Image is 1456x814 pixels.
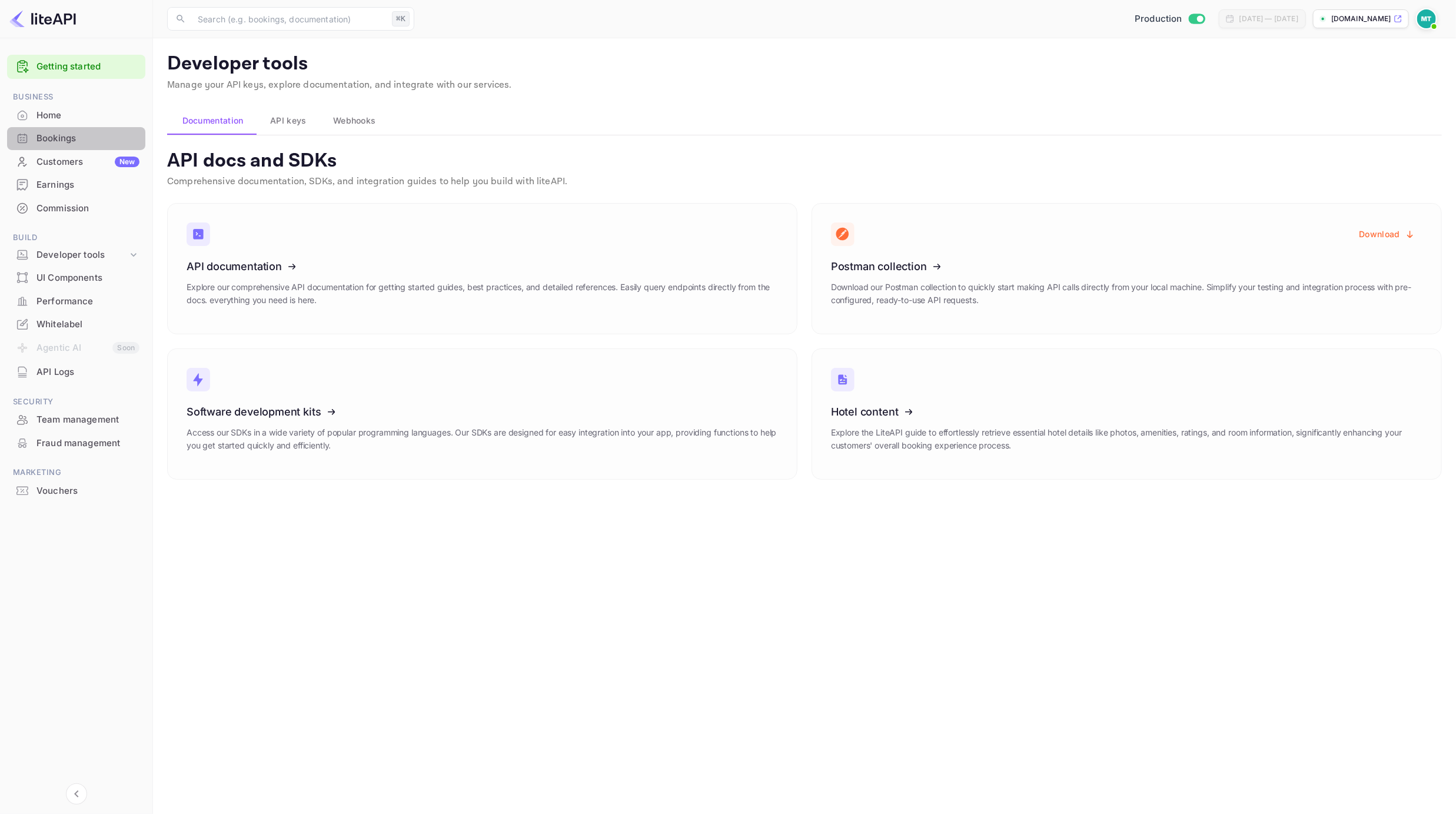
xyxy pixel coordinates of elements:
[36,109,139,122] div: Home
[7,151,145,174] div: CustomersNew
[7,197,145,220] div: Commission
[7,408,145,431] div: Team management
[36,248,128,262] div: Developer tools
[7,151,145,172] a: CustomersNew
[831,406,1422,418] h3: Hotel content
[812,348,1442,480] a: Hotel contentExplore the LiteAPI guide to effortlessly retrieve essential hotel details like phot...
[7,267,145,290] div: UI Components
[187,426,778,452] p: Access our SDKs in a wide variety of popular programming languages. Our SDKs are designed for eas...
[187,281,778,307] p: Explore our comprehensive API documentation for getting started guides, best practices, and detai...
[7,361,145,383] a: API Logs
[36,413,139,427] div: Team management
[36,132,139,145] div: Bookings
[9,9,76,28] img: LiteAPI logo
[7,480,145,501] a: Vouchers
[831,281,1422,307] p: Download our Postman collection to quickly start making API calls directly from your local machin...
[1130,12,1209,26] div: Switch to Sandbox mode
[7,396,145,408] span: Security
[7,91,145,104] span: Business
[36,202,139,215] div: Commission
[167,52,1442,76] p: Developer tools
[167,348,797,480] a: Software development kitsAccess our SDKs in a wide variety of popular programming languages. Our ...
[392,11,410,26] div: ⌘K
[7,104,145,126] a: Home
[7,408,145,430] a: Team management
[187,260,778,273] h3: API documentation
[36,437,139,450] div: Fraud management
[7,245,145,265] div: Developer tools
[7,432,145,454] a: Fraud management
[333,114,375,128] span: Webhooks
[7,127,145,149] a: Bookings
[1239,14,1298,24] div: [DATE] — [DATE]
[7,290,145,312] a: Performance
[1417,9,1436,28] img: Marcin Teodoru
[36,484,139,498] div: Vouchers
[36,60,139,74] a: Getting started
[36,178,139,192] div: Earnings
[7,174,145,195] a: Earnings
[115,157,139,167] div: New
[167,78,1442,92] p: Manage your API keys, explore documentation, and integrate with our services.
[7,174,145,197] div: Earnings
[831,260,1422,273] h3: Postman collection
[187,406,778,418] h3: Software development kits
[182,114,244,128] span: Documentation
[7,197,145,219] a: Commission
[1135,12,1182,26] span: Production
[7,313,145,336] div: Whitelabel
[7,466,145,479] span: Marketing
[167,175,1442,189] p: Comprehensive documentation, SDKs, and integration guides to help you build with liteAPI.
[7,55,145,79] div: Getting started
[167,107,1442,135] div: account-settings tabs
[7,127,145,150] div: Bookings
[66,783,87,805] button: Collapse navigation
[191,7,387,31] input: Search (e.g. bookings, documentation)
[7,267,145,288] a: UI Components
[7,104,145,127] div: Home
[1352,223,1422,246] button: Download
[167,203,797,334] a: API documentationExplore our comprehensive API documentation for getting started guides, best pra...
[7,231,145,244] span: Build
[167,149,1442,173] p: API docs and SDKs
[1331,14,1391,24] p: [DOMAIN_NAME]
[7,313,145,335] a: Whitelabel
[7,432,145,455] div: Fraud management
[36,295,139,308] div: Performance
[831,426,1422,452] p: Explore the LiteAPI guide to effortlessly retrieve essential hotel details like photos, amenities...
[36,318,139,331] div: Whitelabel
[36,366,139,379] div: API Logs
[36,271,139,285] div: UI Components
[7,361,145,384] div: API Logs
[270,114,306,128] span: API keys
[36,155,139,169] div: Customers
